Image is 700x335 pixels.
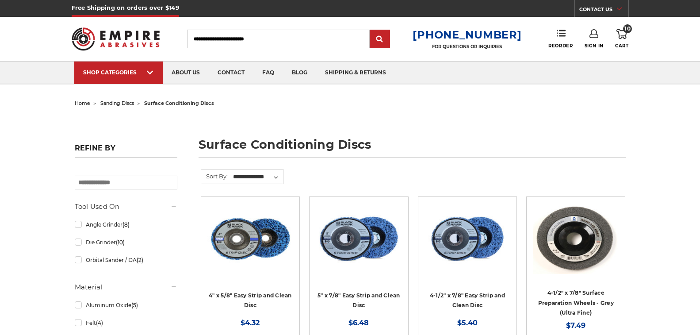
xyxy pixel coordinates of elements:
[413,28,521,41] a: [PHONE_NUMBER]
[566,321,585,330] span: $7.49
[116,239,125,246] span: (10)
[615,43,628,49] span: Cart
[100,100,134,106] a: sanding discs
[144,100,214,106] span: surface conditioning discs
[163,62,209,84] a: about us
[371,31,389,48] input: Submit
[96,320,103,326] span: (4)
[425,203,510,274] img: 4-1/2" x 7/8" Easy Strip and Clean Disc
[316,203,402,274] img: blue clean and strip disc
[83,69,154,76] div: SHOP CATEGORIES
[209,62,253,84] a: contact
[75,144,177,158] h5: Refine by
[75,315,177,331] a: Felt
[316,203,402,316] a: blue clean and strip disc
[72,22,160,56] img: Empire Abrasives
[207,203,293,316] a: 4" x 5/8" easy strip and clean discs
[548,43,573,49] span: Reorder
[579,4,628,17] a: CONTACT US
[199,139,626,158] h1: surface conditioning discs
[201,169,228,183] label: Sort By:
[75,297,177,313] a: Aluminum Oxide
[241,319,260,327] span: $4.32
[207,203,293,274] img: 4" x 5/8" easy strip and clean discs
[548,29,573,48] a: Reorder
[457,319,478,327] span: $5.40
[283,62,316,84] a: blog
[75,100,90,106] a: home
[533,203,619,316] a: Gray Surface Prep Disc
[253,62,283,84] a: faq
[316,62,395,84] a: shipping & returns
[413,44,521,50] p: FOR QUESTIONS OR INQUIRIES
[131,302,138,308] span: (5)
[232,170,283,184] select: Sort By:
[348,319,369,327] span: $6.48
[75,282,177,293] h5: Material
[585,43,604,49] span: Sign In
[137,257,143,263] span: (2)
[533,203,619,274] img: Gray Surface Prep Disc
[623,24,632,33] span: 10
[615,29,628,49] a: 10 Cart
[75,235,177,250] a: Die Grinder
[75,201,177,212] h5: Tool Used On
[425,203,510,316] a: 4-1/2" x 7/8" Easy Strip and Clean Disc
[75,217,177,232] a: Angle Grinder
[122,221,130,228] span: (8)
[75,252,177,268] a: Orbital Sander / DA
